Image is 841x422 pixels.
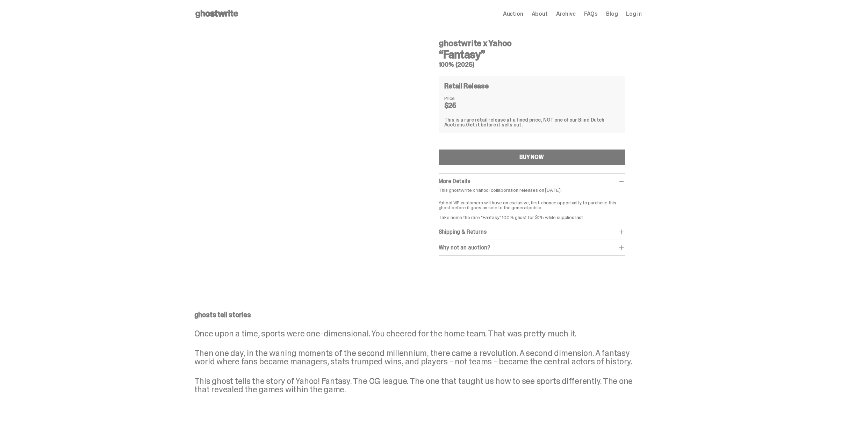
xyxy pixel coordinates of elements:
a: Blog [606,11,618,17]
p: ghosts tell stories [194,311,642,318]
div: Why not an auction? [439,244,625,251]
span: Get it before it sells out. [466,122,523,128]
button: BUY NOW [439,150,625,165]
span: More Details [439,177,470,185]
dt: Price [444,96,479,101]
div: Shipping & Returns [439,228,625,235]
p: This ghost tells the story of Yahoo! Fantasy. The OG league. The one that taught us how to see sp... [194,377,642,394]
p: Yahoo! VIP customers will have an exclusive, first-chance opportunity to purchase this ghost befo... [439,195,625,220]
a: Archive [556,11,576,17]
a: Auction [503,11,523,17]
p: Then one day, in the waning moments of the second millennium, there came a revolution. A second d... [194,349,642,366]
h5: 100% (2025) [439,61,625,68]
p: Once upon a time, sports were one-dimensional. You cheered for the home team. That was pretty muc... [194,329,642,338]
a: About [532,11,548,17]
h4: ghostwrite x Yahoo [439,39,625,48]
div: BUY NOW [519,154,544,160]
a: Log in [626,11,641,17]
h3: “Fantasy” [439,49,625,60]
div: This is a rare retail release at a fixed price, NOT one of our Blind Dutch Auctions. [444,117,619,127]
h4: Retail Release [444,82,489,89]
p: This ghostwrite x Yahoo! collaboration releases on [DATE]. [439,188,625,192]
dd: $25 [444,102,479,109]
a: FAQs [584,11,598,17]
